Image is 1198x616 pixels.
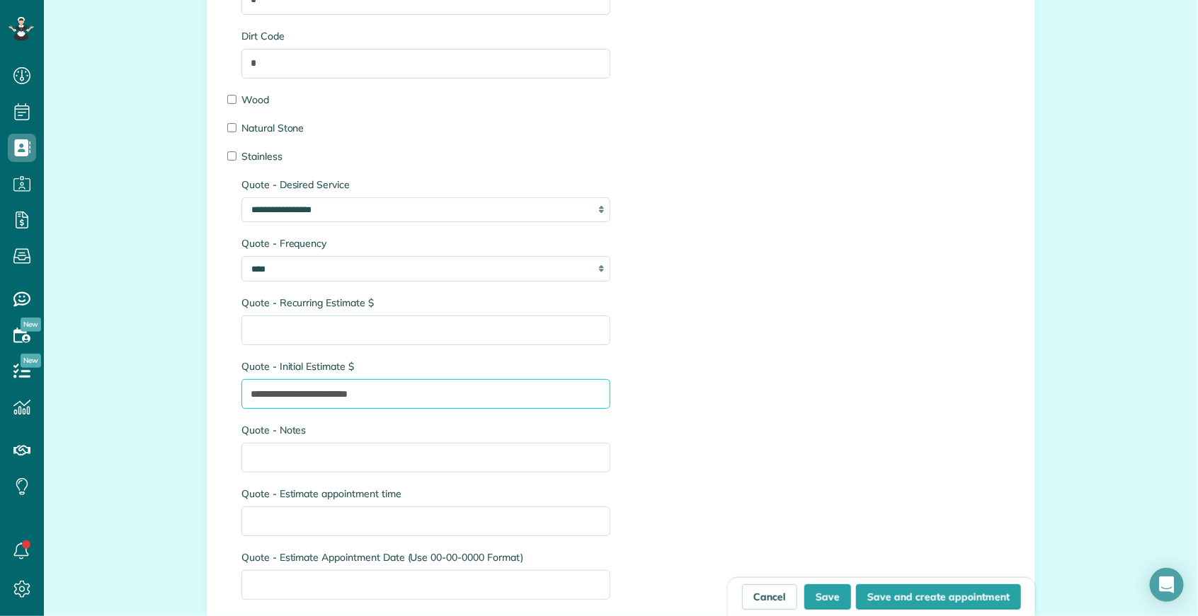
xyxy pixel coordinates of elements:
[804,584,851,610] button: Save
[241,296,610,310] label: Quote - Recurring Estimate $
[1150,568,1184,602] div: Open Intercom Messenger
[241,359,610,373] label: Quote - Initial Estimate $
[227,123,236,132] input: Natural Stone
[241,178,610,192] label: Quote - Desired Service
[241,121,610,135] label: Natural Stone
[21,354,41,368] span: New
[241,487,610,501] label: Quote - Estimate appointment time
[241,149,610,163] label: Stainless
[241,93,610,107] label: Wood
[227,95,236,104] input: Wood
[241,423,610,437] label: Quote - Notes
[21,318,41,332] span: New
[241,29,610,43] label: Dirt Code
[241,236,610,250] label: Quote - Frequency
[856,584,1021,610] button: Save and create appointment
[227,151,236,161] input: Stainless
[241,550,610,564] label: Quote - Estimate Appointment Date (Use 00-00-0000 Format)
[742,584,797,610] a: Cancel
